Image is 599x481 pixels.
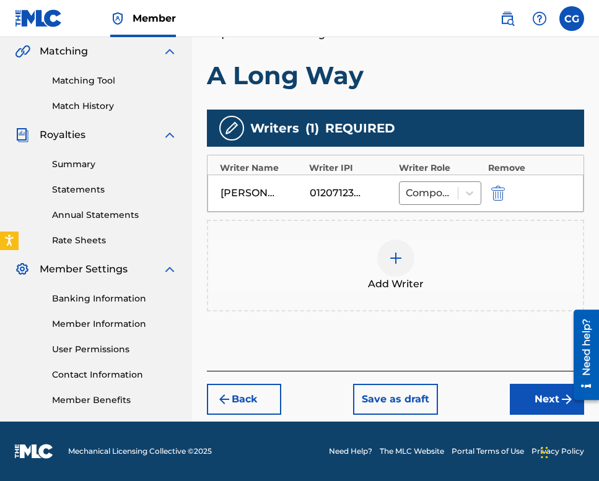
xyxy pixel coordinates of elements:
button: Back [207,384,281,415]
a: Portal Terms of Use [452,446,524,457]
img: add [388,251,403,266]
a: The MLC Website [380,446,444,457]
h1: A Long Way [207,60,584,91]
button: Next [510,384,584,415]
div: Drag [541,434,548,471]
iframe: Chat Widget [537,422,599,481]
span: Add Writer [368,277,424,292]
span: Mechanical Licensing Collective © 2025 [68,446,212,457]
span: Writers [250,119,299,137]
img: logo [15,444,53,459]
span: ( 1 ) [305,119,319,137]
img: 7ee5dd4eb1f8a8e3ef2f.svg [217,392,232,407]
img: f7272a7cc735f4ea7f67.svg [559,392,574,407]
span: Member [133,11,176,25]
img: MLC Logo [15,9,63,27]
img: search [500,11,515,26]
a: Member Benefits [52,394,177,407]
a: Match History [52,100,177,113]
a: Statements [52,183,177,196]
a: Privacy Policy [531,446,584,457]
img: help [532,11,547,26]
span: Member Settings [40,262,128,277]
a: Contact Information [52,368,177,381]
img: expand [162,44,177,59]
a: Summary [52,158,177,171]
div: Writer Name [220,162,303,175]
a: User Permissions [52,343,177,356]
img: writers [224,121,239,136]
div: User Menu [559,6,584,31]
div: Writer IPI [309,162,392,175]
img: Royalties [15,128,30,142]
a: Rate Sheets [52,234,177,247]
a: Annual Statements [52,209,177,222]
img: Matching [15,44,30,59]
button: Save as draft [353,384,438,415]
a: Member Information [52,318,177,331]
div: Help [527,6,552,31]
span: Matching [40,44,88,59]
a: Public Search [495,6,520,31]
span: Royalties [40,128,85,142]
a: Need Help? [329,446,372,457]
a: Matching Tool [52,74,177,87]
a: Banking Information [52,292,177,305]
img: Top Rightsholder [110,11,125,26]
span: REQUIRED [325,119,395,137]
iframe: Resource Center [564,305,599,404]
img: Member Settings [15,262,30,277]
img: 12a2ab48e56ec057fbd8.svg [491,186,505,201]
img: expand [162,262,177,277]
img: expand [162,128,177,142]
div: Writer Role [399,162,482,175]
div: Remove [488,162,571,175]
